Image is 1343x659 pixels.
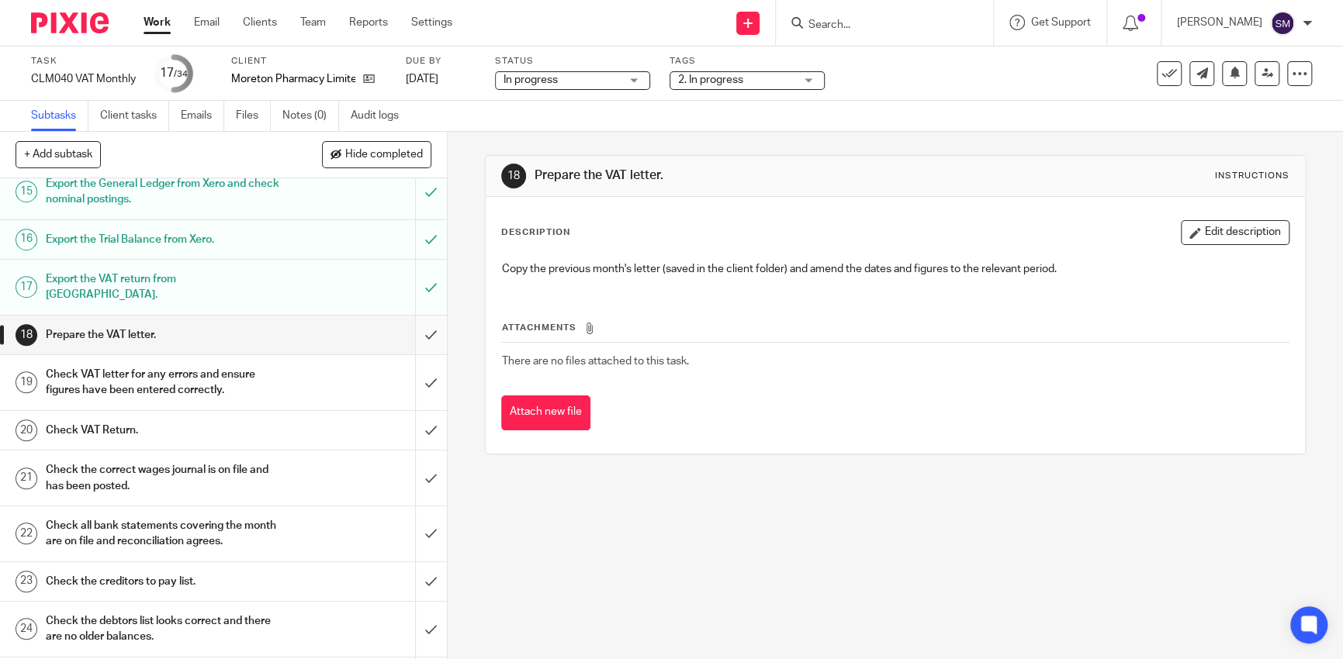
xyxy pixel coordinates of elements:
h1: Export the General Ledger from Xero and check nominal postings. [46,172,282,212]
h1: Check the debtors list looks correct and there are no older balances. [46,609,282,649]
a: Audit logs [351,101,410,131]
a: Settings [411,15,452,30]
label: Status [495,55,650,67]
a: Emails [181,101,224,131]
h1: Export the VAT return from [GEOGRAPHIC_DATA]. [46,267,282,307]
h1: Prepare the VAT letter. [46,323,282,347]
p: Moreton Pharmacy Limited [231,71,355,87]
span: [DATE] [406,74,438,85]
span: In progress [504,74,558,85]
div: 21 [16,468,37,489]
a: Client tasks [100,101,169,131]
label: Tags [670,55,825,67]
a: Work [144,15,171,30]
div: 18 [16,324,37,346]
p: Description [501,226,570,239]
h1: Check VAT Return. [46,419,282,442]
h1: Export the Trial Balance from Xero. [46,228,282,251]
p: [PERSON_NAME] [1177,15,1262,30]
h1: Check VAT letter for any errors and ensure figures have been entered correctly. [46,363,282,402]
span: Attachments [502,323,576,332]
div: Instructions [1215,170,1289,182]
div: 18 [501,164,526,188]
a: Notes (0) [282,101,339,131]
label: Due by [406,55,476,67]
button: Hide completed [322,141,431,167]
img: svg%3E [1270,11,1295,36]
a: Clients [243,15,277,30]
h1: Check the correct wages journal is on file and has been posted. [46,458,282,498]
a: Email [194,15,220,30]
div: CLM040 VAT Monthly [31,71,136,87]
div: 15 [16,181,37,202]
div: 16 [16,229,37,250]
h1: Check the creditors to pay list. [46,570,282,593]
a: Subtasks [31,101,88,131]
span: 2. In progress [678,74,743,85]
div: 19 [16,371,37,393]
div: 20 [16,419,37,441]
label: Client [231,55,386,67]
a: Files [236,101,271,131]
p: Copy the previous month's letter (saved in the client folder) and amend the dates and figures to ... [502,261,1289,277]
div: 17 [160,64,188,82]
div: 24 [16,618,37,640]
span: Hide completed [345,149,423,161]
button: Attach new file [501,395,590,430]
a: Team [300,15,326,30]
h1: Check all bank statements covering the month are on file and reconciliation agrees. [46,514,282,554]
div: 23 [16,571,37,592]
small: /34 [174,70,188,78]
span: There are no files attached to this task. [502,356,689,367]
button: + Add subtask [16,141,101,167]
div: 17 [16,276,37,298]
img: Pixie [31,12,109,33]
label: Task [31,55,136,67]
h1: Prepare the VAT letter. [535,167,929,184]
span: Get Support [1031,17,1091,28]
button: Edit description [1181,220,1289,245]
a: Reports [349,15,388,30]
div: 22 [16,523,37,544]
input: Search [807,19,947,33]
